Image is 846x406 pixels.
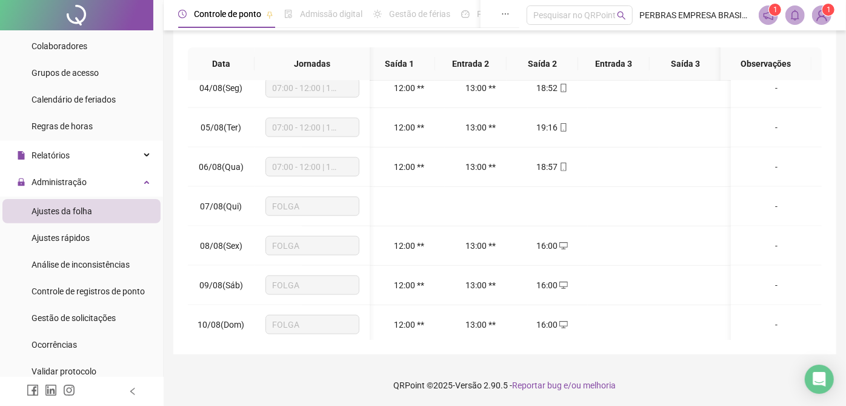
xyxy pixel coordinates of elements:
[199,280,243,290] span: 09/08(Sáb)
[773,5,778,14] span: 1
[32,233,90,243] span: Ajustes rápidos
[373,10,382,18] span: sun
[775,320,778,330] span: -
[300,9,362,19] span: Admissão digital
[477,9,524,19] span: Painel do DP
[721,47,811,81] th: Observações
[198,320,245,330] span: 10/08(Dom)
[32,286,145,296] span: Controle de registros de ponto
[201,201,242,211] span: 07/08(Qui)
[32,121,93,131] span: Regras de horas
[775,162,778,172] span: -
[32,177,87,187] span: Administração
[178,10,187,18] span: clock-circle
[32,313,116,323] span: Gestão de solicitações
[272,316,351,334] span: FOLGA
[364,47,435,81] th: Saída 1
[578,47,650,81] th: Entrada 3
[32,68,99,78] span: Grupos de acesso
[513,381,616,390] span: Reportar bug e/ou melhoria
[266,11,273,18] span: pushpin
[537,320,558,330] span: 16:00
[32,151,70,160] span: Relatórios
[558,84,568,92] span: mobile
[822,4,834,16] sup: Atualize o seu contato no menu Meus Dados
[507,47,578,81] th: Saída 2
[17,151,25,160] span: file
[27,384,39,396] span: facebook
[272,197,351,215] span: FOLGA
[435,47,507,81] th: Entrada 2
[827,5,831,14] span: 1
[813,6,831,24] img: 87329
[769,4,781,16] sup: 1
[272,276,351,294] span: FOLGA
[730,57,802,70] span: Observações
[558,281,568,289] span: desktop
[537,280,558,290] span: 16:00
[537,123,558,132] span: 19:16
[775,201,778,211] span: -
[188,47,255,81] th: Data
[200,241,242,251] span: 08/08(Sex)
[32,206,92,216] span: Ajustes da folha
[284,10,293,18] span: file-done
[558,320,568,329] span: desktop
[558,163,568,171] span: mobile
[201,123,242,132] span: 05/08(Ter)
[255,47,370,81] th: Jornadas
[199,162,244,172] span: 06/08(Qua)
[194,9,261,19] span: Controle de ponto
[272,79,351,97] span: 07:00 - 12:00 | 13:00 - 19:00
[32,41,87,51] span: Colaboradores
[558,123,568,132] span: mobile
[537,162,558,172] span: 18:57
[775,241,778,251] span: -
[790,10,801,21] span: bell
[32,340,77,350] span: Ocorrências
[200,83,243,93] span: 04/08(Seg)
[272,158,351,176] span: 07:00 - 12:00 | 13:00 - 19:00
[775,123,778,132] span: -
[650,47,721,81] th: Saída 3
[617,11,626,20] span: search
[272,118,351,137] span: 07:00 - 12:00 | 13:00 - 19:00
[537,241,558,251] span: 16:00
[537,83,558,93] span: 18:52
[63,384,75,396] span: instagram
[128,387,137,396] span: left
[763,10,774,21] span: notification
[32,367,96,376] span: Validar protocolo
[272,237,351,255] span: FOLGA
[775,280,778,290] span: -
[775,83,778,93] span: -
[32,260,130,269] span: Análise de inconsistências
[17,178,25,186] span: lock
[461,10,470,18] span: dashboard
[32,95,116,104] span: Calendário de feriados
[456,381,482,390] span: Versão
[558,242,568,250] span: desktop
[45,384,57,396] span: linkedin
[805,365,834,394] div: Open Intercom Messenger
[501,10,510,18] span: ellipsis
[640,8,752,22] span: PERBRAS EMPRESA BRASILEIRA DE PERFURACAO LTDA
[389,9,450,19] span: Gestão de férias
